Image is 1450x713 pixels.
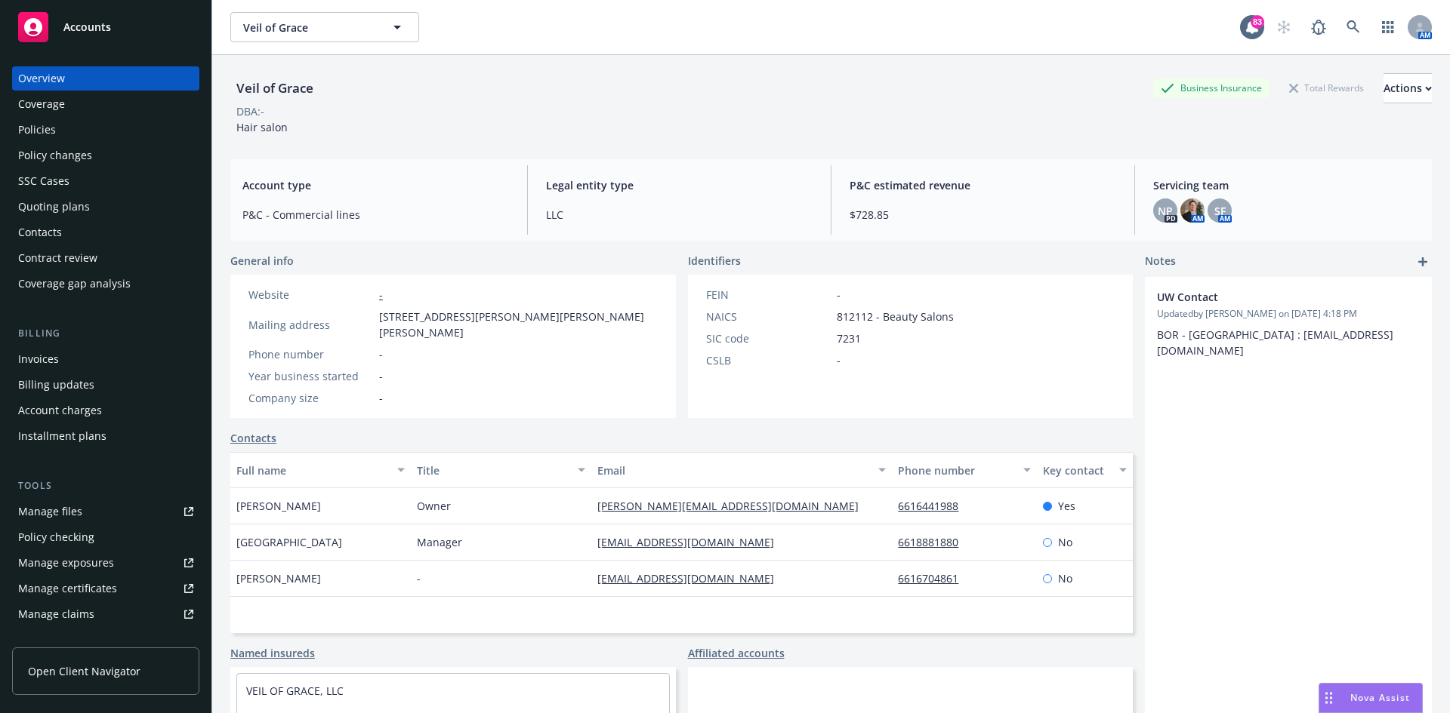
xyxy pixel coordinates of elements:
div: Phone number [248,346,373,362]
a: Contacts [230,430,276,446]
a: Named insureds [230,645,315,661]
a: Manage BORs [12,628,199,652]
a: Contacts [12,220,199,244]
div: FEIN [706,287,831,303]
span: Open Client Navigator [28,663,140,679]
button: Nova Assist [1319,683,1423,713]
a: Installment plans [12,424,199,448]
button: Title [411,452,591,488]
a: 6616441988 [898,499,970,513]
a: Contract review [12,246,199,270]
span: Owner [417,498,451,514]
div: Email [597,463,869,478]
div: DBA: - [236,103,264,119]
div: Website [248,287,373,303]
span: BOR - [GEOGRAPHIC_DATA] : [EMAIL_ADDRESS][DOMAIN_NAME] [1157,327,1393,358]
div: Phone number [898,463,1013,478]
a: - [379,287,383,302]
span: UW Contact [1157,289,1381,305]
div: Business Insurance [1153,78,1270,97]
span: Accounts [63,21,111,33]
div: Total Rewards [1282,78,1371,97]
div: Veil of Grace [230,78,319,98]
div: Company size [248,390,373,406]
div: Tools [12,478,199,493]
a: VEIL OF GRACE, LLC [246,684,344,698]
div: Contract review [18,246,97,270]
div: Year business started [248,368,373,384]
span: Account type [242,177,509,193]
a: Manage claims [12,602,199,626]
span: [PERSON_NAME] [236,570,321,586]
a: add [1414,253,1432,271]
div: Manage claims [18,602,94,626]
div: Coverage [18,92,65,116]
span: Notes [1145,253,1176,271]
span: - [837,287,841,303]
div: Title [417,463,569,478]
div: Overview [18,66,65,91]
div: Installment plans [18,424,106,448]
div: Manage exposures [18,551,114,575]
button: Full name [230,452,411,488]
div: SIC code [706,330,831,346]
a: Coverage [12,92,199,116]
div: Coverage gap analysis [18,272,131,296]
a: Policies [12,118,199,142]
span: $728.85 [850,207,1116,223]
span: 812112 - Beauty Salons [837,309,954,324]
a: Manage exposures [12,551,199,575]
a: Quoting plans [12,195,199,219]
div: 83 [1251,15,1264,29]
button: Key contact [1037,452,1133,488]
span: Servicing team [1153,177,1420,193]
div: UW ContactUpdatedby [PERSON_NAME] on [DATE] 4:18 PMBOR - [GEOGRAPHIC_DATA] : [EMAIL_ADDRESS][DOMA... [1145,277,1432,370]
span: Legal entity type [546,177,813,193]
a: Policy changes [12,143,199,167]
span: No [1058,570,1072,586]
span: P&C estimated revenue [850,177,1116,193]
div: Full name [236,463,388,478]
a: SSC Cases [12,169,199,193]
a: Manage files [12,499,199,524]
div: Billing [12,326,199,341]
span: SF [1214,203,1226,219]
a: Account charges [12,398,199,423]
a: Start snowing [1269,12,1299,42]
a: Manage certificates [12,576,199,601]
a: [EMAIL_ADDRESS][DOMAIN_NAME] [597,535,786,549]
button: Veil of Grace [230,12,419,42]
a: Invoices [12,347,199,371]
div: Actions [1384,74,1432,103]
a: Search [1338,12,1368,42]
span: Identifiers [688,253,741,269]
span: [GEOGRAPHIC_DATA] [236,534,342,550]
span: - [379,368,383,384]
button: Email [591,452,892,488]
div: Key contact [1043,463,1110,478]
span: 7231 [837,330,861,346]
span: No [1058,534,1072,550]
div: Invoices [18,347,59,371]
a: Accounts [12,6,199,48]
a: 6618881880 [898,535,970,549]
div: Manage certificates [18,576,117,601]
span: Updated by [PERSON_NAME] on [DATE] 4:18 PM [1157,307,1420,321]
div: Policies [18,118,56,142]
span: Manager [417,534,462,550]
span: NP [1158,203,1173,219]
a: Report a Bug [1303,12,1334,42]
div: Manage files [18,499,82,524]
div: NAICS [706,309,831,324]
div: Billing updates [18,373,94,397]
span: General info [230,253,294,269]
span: LLC [546,207,813,223]
a: Switch app [1373,12,1403,42]
div: Quoting plans [18,195,90,219]
span: [STREET_ADDRESS][PERSON_NAME][PERSON_NAME][PERSON_NAME] [379,309,658,340]
a: Policy checking [12,525,199,549]
div: CSLB [706,352,831,368]
div: Manage BORs [18,628,89,652]
div: Drag to move [1319,684,1338,712]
